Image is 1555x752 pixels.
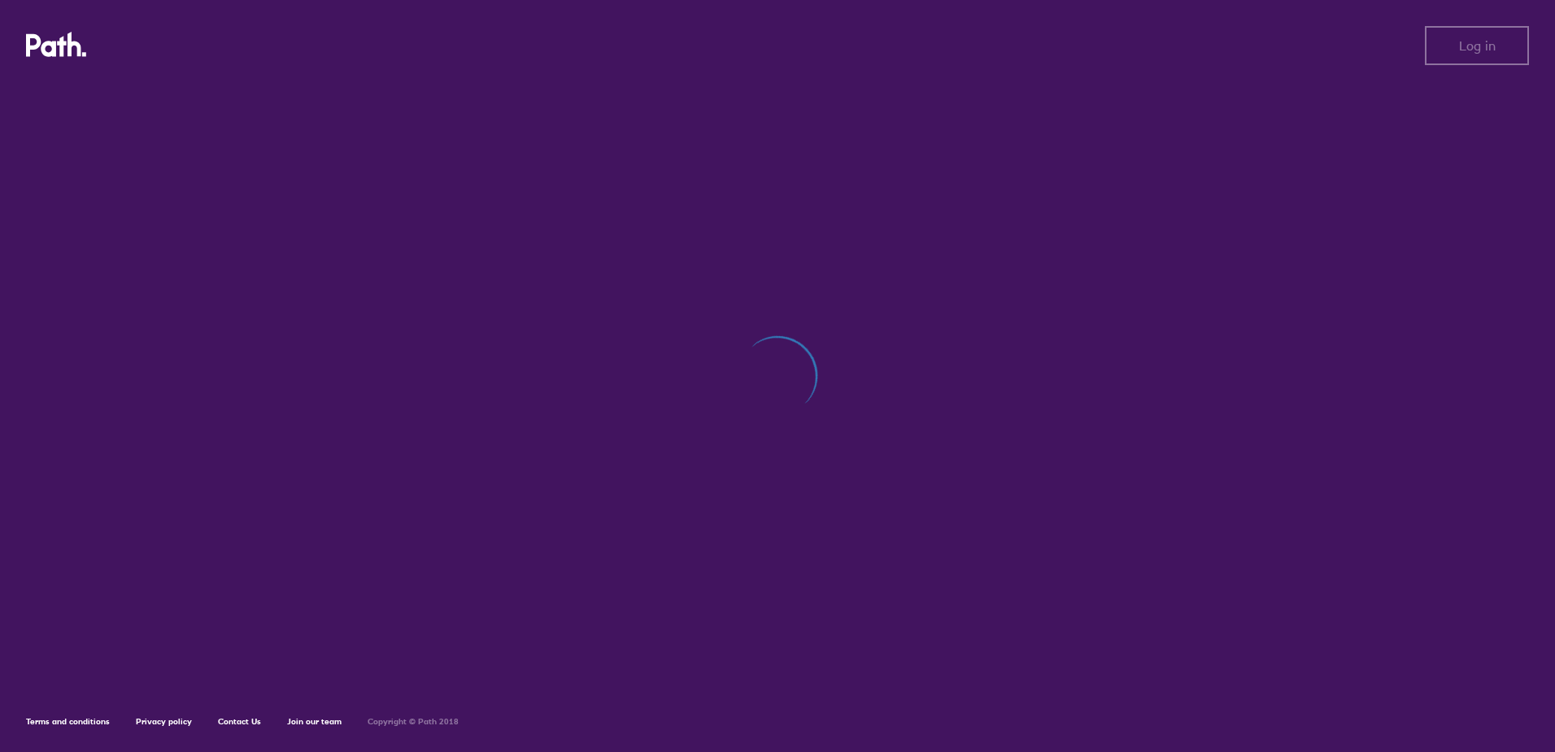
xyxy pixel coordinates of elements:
[287,716,342,727] a: Join our team
[368,717,459,727] h6: Copyright © Path 2018
[136,716,192,727] a: Privacy policy
[26,716,110,727] a: Terms and conditions
[1425,26,1529,65] button: Log in
[218,716,261,727] a: Contact Us
[1459,38,1496,53] span: Log in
